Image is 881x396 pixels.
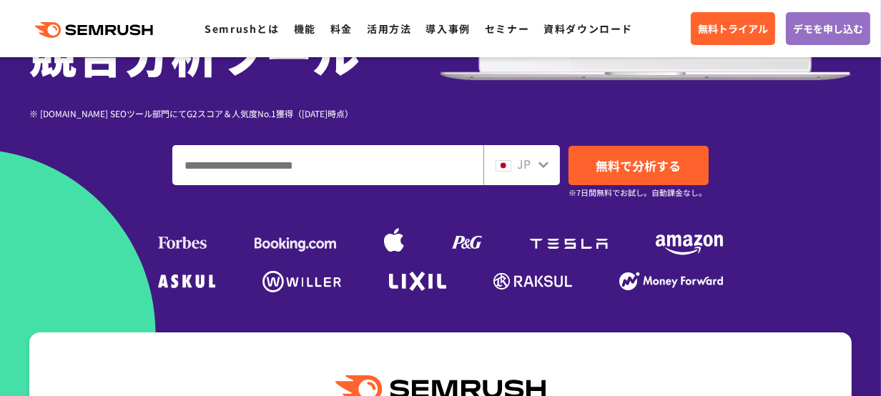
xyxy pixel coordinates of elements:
[367,21,411,36] a: 活用方法
[205,21,279,36] a: Semrushとは
[596,157,681,174] span: 無料で分析する
[691,12,775,45] a: 無料トライアル
[786,12,870,45] a: デモを申し込む
[426,21,471,36] a: 導入事例
[698,21,768,36] span: 無料トライアル
[793,21,863,36] span: デモを申し込む
[569,146,709,185] a: 無料で分析する
[173,146,483,184] input: ドメイン、キーワードまたはURLを入力してください
[543,21,633,36] a: 資料ダウンロード
[569,186,707,199] small: ※7日間無料でお試し。自動課金なし。
[294,21,316,36] a: 機能
[330,21,353,36] a: 料金
[517,155,531,172] span: JP
[29,107,440,120] div: ※ [DOMAIN_NAME] SEOツール部門にてG2スコア＆人気度No.1獲得（[DATE]時点）
[485,21,529,36] a: セミナー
